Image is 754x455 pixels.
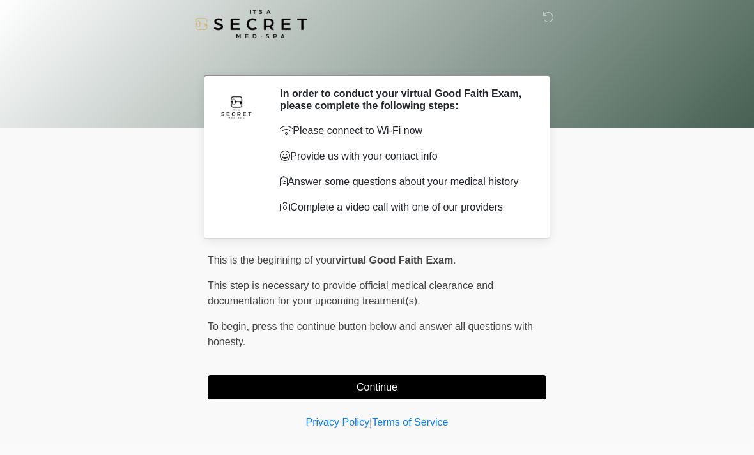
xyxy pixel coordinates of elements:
p: Complete a video call with one of our providers [280,200,527,215]
span: This is the beginning of your [208,255,335,265]
span: press the continue button below and answer all questions with honesty. [208,321,533,347]
span: This step is necessary to provide official medical clearance and documentation for your upcoming ... [208,280,493,306]
a: | [369,417,372,428]
a: Privacy Policy [306,417,370,428]
h2: In order to conduct your virtual Good Faith Exam, please complete the following steps: [280,87,527,112]
span: To begin, [208,321,252,332]
span: . [453,255,456,265]
p: Answer some questions about your medical history [280,174,527,190]
p: Provide us with your contact info [280,149,527,164]
p: Please connect to Wi-Fi now [280,123,527,138]
img: Agent Avatar [217,87,256,126]
strong: virtual Good Faith Exam [335,255,453,265]
button: Continue [208,375,546,399]
h1: ‎ ‎ [198,46,556,70]
a: Terms of Service [372,417,448,428]
img: It's A Secret Med Spa Logo [195,10,307,38]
